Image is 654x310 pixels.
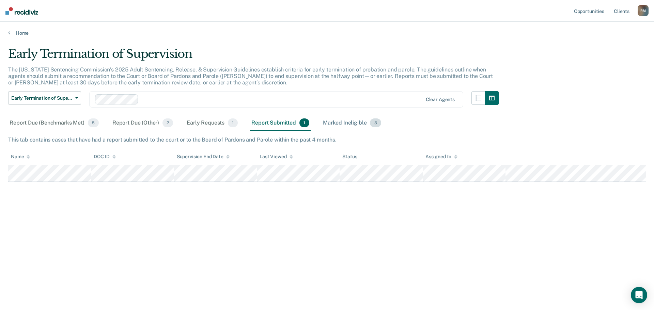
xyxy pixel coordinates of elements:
[425,154,457,160] div: Assigned to
[162,118,173,127] span: 2
[260,154,293,160] div: Last Viewed
[426,97,455,102] div: Clear agents
[638,5,649,16] button: RM
[638,5,649,16] div: R M
[250,116,311,131] div: Report Submitted1
[8,116,100,131] div: Report Due (Benchmarks Met)5
[94,154,115,160] div: DOC ID
[8,47,499,66] div: Early Termination of Supervision
[11,95,73,101] span: Early Termination of Supervision
[11,154,30,160] div: Name
[8,30,646,36] a: Home
[631,287,647,303] div: Open Intercom Messenger
[111,116,174,131] div: Report Due (Other)2
[185,116,239,131] div: Early Requests1
[370,118,381,127] span: 3
[88,118,99,127] span: 5
[322,116,383,131] div: Marked Ineligible3
[8,136,646,143] div: This tab contains cases that have had a report submitted to the court or to the Board of Pardons ...
[342,154,357,160] div: Status
[177,154,230,160] div: Supervision End Date
[299,118,309,127] span: 1
[8,66,493,86] p: The [US_STATE] Sentencing Commission’s 2025 Adult Sentencing, Release, & Supervision Guidelines e...
[8,91,81,105] button: Early Termination of Supervision
[5,7,38,15] img: Recidiviz
[228,118,238,127] span: 1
